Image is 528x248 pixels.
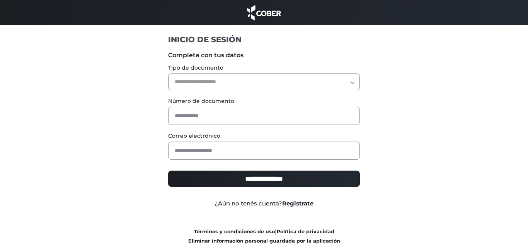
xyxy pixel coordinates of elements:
[162,227,366,245] div: |
[162,199,366,208] div: ¿Aún no tenés cuenta?
[277,229,334,234] a: Política de privacidad
[282,200,313,207] a: Registrate
[168,64,360,72] label: Tipo de documento
[168,132,360,140] label: Correo electrónico
[194,229,275,234] a: Términos y condiciones de uso
[168,34,360,44] h1: INICIO DE SESIÓN
[188,238,340,244] a: Eliminar información personal guardada por la aplicación
[245,4,283,21] img: cober_marca.png
[168,51,360,60] label: Completa con tus datos
[168,97,360,105] label: Número de documento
